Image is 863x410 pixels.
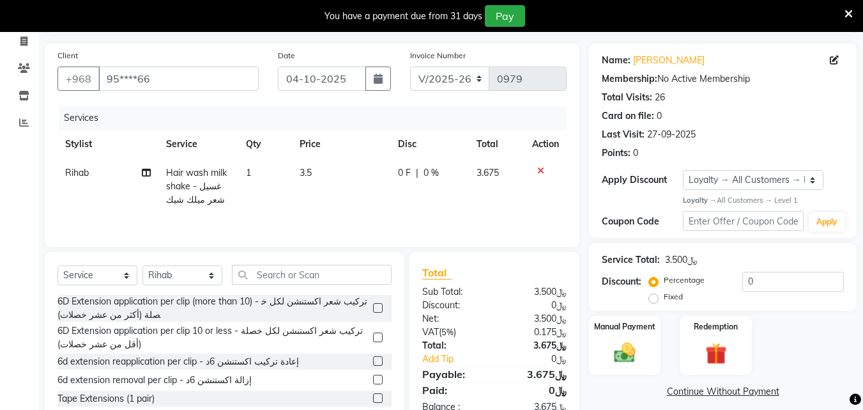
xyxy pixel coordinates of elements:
[607,340,642,365] img: _cash.svg
[57,392,155,406] div: Tape Extensions (1 pair)
[398,166,411,180] span: 0 F
[664,291,683,303] label: Fixed
[390,130,469,159] th: Disc
[694,321,738,333] label: Redemption
[602,275,641,288] div: Discount:
[57,295,368,322] div: 6D Extension application per clip (more than 10) - تركيب شعر اكستنشن لكل خصلة (أكثر من عشر خصلات)
[602,146,630,160] div: Points:
[59,106,576,130] div: Services
[602,173,682,187] div: Apply Discount
[602,109,654,123] div: Card on file:
[809,212,845,232] button: Apply
[57,67,100,91] button: +968
[699,340,733,367] img: _gift.svg
[166,167,227,205] span: Hair wash milkshake - غسيل شعر ميلك شيك
[158,130,239,159] th: Service
[422,326,439,338] span: VAT
[494,312,576,326] div: ﷼3.500
[647,128,696,141] div: 27-09-2025
[413,352,508,366] a: Add Tip
[494,367,576,382] div: ﷼3.675
[657,109,662,123] div: 0
[602,54,630,67] div: Name:
[57,130,158,159] th: Stylist
[413,312,494,326] div: Net:
[441,327,454,337] span: 5%
[633,54,705,67] a: [PERSON_NAME]
[232,265,392,285] input: Search or Scan
[665,253,698,267] div: ﷼3.500
[325,10,482,23] div: You have a payment due from 31 days
[524,130,567,159] th: Action
[602,72,844,86] div: No Active Membership
[422,266,452,280] span: Total
[246,167,251,178] span: 1
[494,382,576,398] div: ﷼0
[278,50,295,61] label: Date
[413,367,494,382] div: Payable:
[300,167,312,178] span: 3.5
[494,299,576,312] div: ﷼0
[413,285,494,299] div: Sub Total:
[469,130,524,159] th: Total
[413,339,494,352] div: Total:
[410,50,466,61] label: Invoice Number
[494,285,576,299] div: ﷼3.500
[683,196,717,205] strong: Loyalty →
[494,339,576,352] div: ﷼3.675
[655,91,665,104] div: 26
[508,352,577,366] div: ﷼0
[602,72,657,86] div: Membership:
[413,326,494,339] div: ( )
[602,91,652,104] div: Total Visits:
[413,299,494,312] div: Discount:
[57,355,299,368] div: 6d extension reapplication per clip - إعادة تركيب اكستنشن 6د
[57,50,78,61] label: Client
[664,274,705,286] label: Percentage
[602,128,645,141] div: Last Visit:
[494,326,576,339] div: ﷼0.175
[485,5,525,27] button: Pay
[238,130,292,159] th: Qty
[633,146,638,160] div: 0
[416,166,418,180] span: |
[683,211,804,231] input: Enter Offer / Coupon Code
[592,385,854,398] a: Continue Without Payment
[413,382,494,398] div: Paid:
[57,324,368,351] div: 6D Extension application per clip 10 or less - تركيب شعر اكستنشن لكل خصلة (أقل من عشر خصلات)
[683,195,844,206] div: All Customers → Level 1
[602,215,682,228] div: Coupon Code
[292,130,391,159] th: Price
[57,374,252,387] div: 6d extension removal per clip - إزالة اكستنشن 6د
[424,166,439,180] span: 0 %
[98,67,259,91] input: Search by Name/Mobile/Email/Code
[65,167,89,178] span: Rihab
[602,253,660,267] div: Service Total:
[477,167,499,178] span: 3.675
[594,321,655,333] label: Manual Payment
